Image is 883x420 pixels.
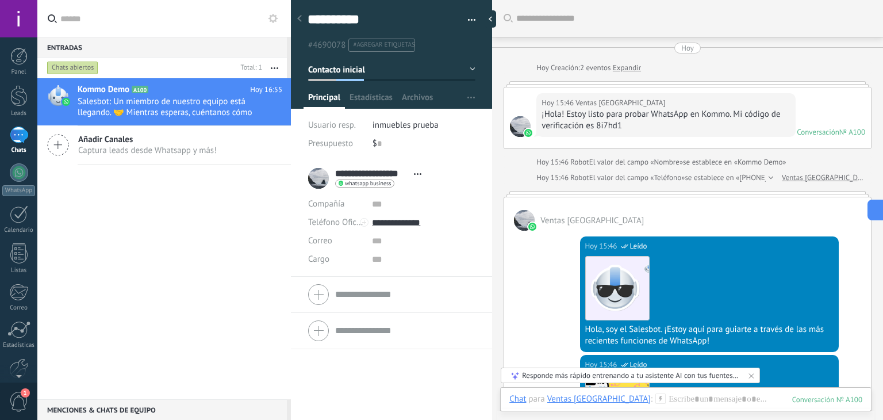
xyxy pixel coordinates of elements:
[373,120,439,131] span: inmuebles prueba
[250,84,282,96] span: Hoy 16:55
[528,223,536,231] img: waba.svg
[78,96,260,118] span: Salesbot: Un miembro de nuestro equipo está llegando. 🤝 Mientras esperas, cuéntanos cómo podemos ...
[308,213,363,232] button: Teléfono Oficina
[308,120,356,131] span: Usuario resp.
[589,172,685,184] span: El valor del campo «Teléfono»
[402,92,433,109] span: Archivos
[308,250,363,269] div: Cargo
[2,304,36,312] div: Correo
[37,78,291,125] a: Kommo Demo A100 Hoy 16:55 Salesbot: Un miembro de nuestro equipo está llegando. 🤝 Mientras espera...
[542,97,575,109] div: Hoy 15:46
[685,172,803,184] span: se establece en «[PHONE_NUMBER]»
[524,129,532,137] img: waba.svg
[308,232,332,250] button: Correo
[308,138,353,149] span: Presupuesto
[536,156,570,168] div: Hoy 15:46
[510,116,531,137] span: Ventas Punta Terra
[536,62,551,74] div: Hoy
[536,172,570,184] div: Hoy 15:46
[585,324,834,347] div: Hola, soy el Salesbot. ¡Estoy aquí para guiarte a través de las más recientes funciones de WhatsApp!
[570,157,589,167] span: Robot
[2,185,35,196] div: WhatsApp
[62,98,70,106] img: waba.svg
[2,110,36,117] div: Leads
[613,62,641,74] a: Expandir
[630,359,647,371] span: Leído
[21,388,30,398] span: 1
[529,394,545,405] span: para
[575,97,665,109] span: Ventas Punta Terra
[308,217,368,228] span: Teléfono Oficina
[2,267,36,274] div: Listas
[485,10,496,28] div: Ocultar
[37,399,287,420] div: Menciones & Chats de equipo
[353,41,414,49] span: #agregar etiquetas
[308,255,329,264] span: Cargo
[570,173,589,182] span: Robot
[308,195,363,213] div: Compañía
[540,215,644,226] span: Ventas Punta Terra
[514,210,535,231] span: Ventas Punta Terra
[308,235,332,246] span: Correo
[345,181,391,186] span: whatsapp business
[630,240,647,252] span: Leído
[2,68,36,76] div: Panel
[547,394,651,404] div: Ventas Punta Terra
[132,86,148,93] span: A100
[78,134,217,145] span: Añadir Canales
[2,227,36,234] div: Calendario
[308,92,340,109] span: Principal
[797,127,839,137] div: Conversación
[78,84,129,96] span: Kommo Demo
[542,109,790,132] div: ¡Hola! Estoy listo para probar WhatsApp en Kommo. Mi código de verificación es 8i7hd1
[585,359,619,371] div: Hoy 15:46
[580,62,611,74] span: 2 eventos
[2,342,36,349] div: Estadísticas
[308,135,364,153] div: Presupuesto
[308,116,364,135] div: Usuario resp.
[585,240,619,252] div: Hoy 15:46
[839,127,865,137] div: № A100
[78,145,217,156] span: Captura leads desde Whatsapp y más!
[589,156,683,168] span: El valor del campo «Nombre»
[683,156,786,168] span: se establece en «Kommo Demo»
[536,62,641,74] div: Creación:
[373,135,475,153] div: $
[350,92,393,109] span: Estadísticas
[308,40,345,51] span: #4690078
[681,43,694,54] div: Hoy
[2,147,36,154] div: Chats
[651,394,652,405] span: :
[522,371,740,380] div: Responde más rápido entrenando a tu asistente AI con tus fuentes de datos
[236,62,262,74] div: Total: 1
[47,61,98,75] div: Chats abiertos
[586,257,649,320] img: 183.png
[37,37,287,58] div: Entradas
[792,395,862,404] div: 100
[782,172,865,184] a: Ventas [GEOGRAPHIC_DATA]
